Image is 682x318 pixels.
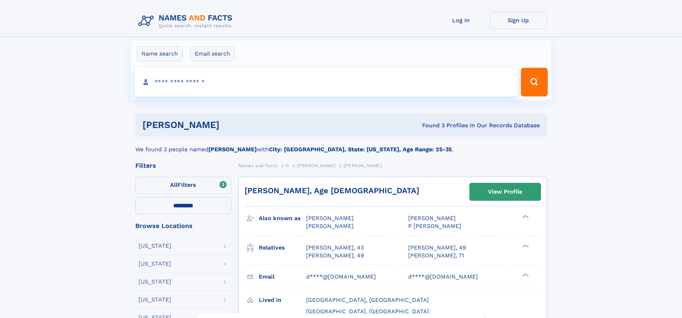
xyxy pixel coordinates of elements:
[306,296,429,303] span: [GEOGRAPHIC_DATA], [GEOGRAPHIC_DATA]
[306,252,364,260] a: [PERSON_NAME], 49
[306,244,364,252] a: [PERSON_NAME], 43
[521,214,529,219] div: ❯
[306,308,429,315] span: [GEOGRAPHIC_DATA], [GEOGRAPHIC_DATA]
[259,212,306,224] h3: Also known as
[297,161,335,170] a: [PERSON_NAME]
[208,146,257,153] b: [PERSON_NAME]
[142,120,321,129] h1: [PERSON_NAME]
[490,11,547,29] a: Sign Up
[286,163,289,168] span: D
[259,242,306,254] h3: Relatives
[135,137,547,154] div: We found 3 people named with .
[135,68,518,96] input: search input
[408,252,464,260] a: [PERSON_NAME], 71
[259,294,306,306] h3: Lived in
[170,181,178,188] span: All
[306,223,354,229] span: [PERSON_NAME]
[470,183,541,200] a: View Profile
[135,162,231,169] div: Filters
[408,215,456,222] span: [PERSON_NAME]
[306,215,354,222] span: [PERSON_NAME]
[259,271,306,283] h3: Email
[269,146,452,153] b: City: [GEOGRAPHIC_DATA], State: [US_STATE], Age Range: 25-35
[135,177,231,194] label: Filters
[408,223,461,229] span: P [PERSON_NAME]
[139,261,171,267] div: [US_STATE]
[190,46,235,61] label: Email search
[139,297,171,303] div: [US_STATE]
[344,163,382,168] span: [PERSON_NAME]
[297,163,335,168] span: [PERSON_NAME]
[432,11,490,29] a: Log In
[521,68,547,96] button: Search Button
[521,243,529,248] div: ❯
[521,272,529,277] div: ❯
[286,161,289,170] a: D
[245,186,419,195] a: [PERSON_NAME], Age [DEMOGRAPHIC_DATA]
[238,161,278,170] a: Names and Facts
[135,11,238,31] img: Logo Names and Facts
[139,279,171,285] div: [US_STATE]
[321,122,540,129] div: Found 3 Profiles In Our Records Database
[139,243,171,249] div: [US_STATE]
[488,184,522,200] div: View Profile
[137,46,183,61] label: Name search
[135,223,231,229] div: Browse Locations
[408,244,466,252] a: [PERSON_NAME], 49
